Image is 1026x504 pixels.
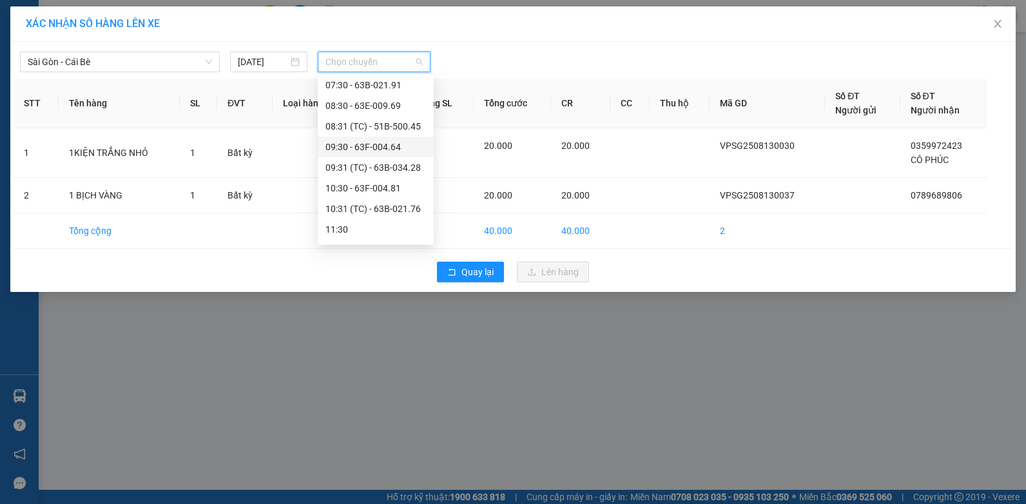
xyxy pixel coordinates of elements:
[325,202,426,216] div: 10:31 (TC) - 63B-021.76
[325,99,426,113] div: 08:30 - 63E-009.69
[835,105,876,115] span: Người gửi
[238,55,288,69] input: 13/08/2025
[461,265,494,279] span: Quay lại
[217,178,273,213] td: Bất kỳ
[484,141,512,151] span: 20.000
[980,6,1016,43] button: Close
[217,79,273,128] th: ĐVT
[911,105,960,115] span: Người nhận
[217,128,273,178] td: Bất kỳ
[14,79,59,128] th: STT
[409,79,474,128] th: Tổng SL
[447,267,456,278] span: rollback
[180,79,217,128] th: SL
[551,213,610,249] td: 40.000
[474,213,551,249] td: 40.000
[59,213,180,249] td: Tổng cộng
[561,190,590,200] span: 20.000
[911,91,935,101] span: Số ĐT
[14,178,59,213] td: 2
[561,141,590,151] span: 20.000
[28,52,212,72] span: Sài Gòn - Cái Bè
[710,213,825,249] td: 2
[325,78,426,92] div: 07:30 - 63B-021.91
[610,79,650,128] th: CC
[26,17,160,30] span: XÁC NHẬN SỐ HÀNG LÊN XE
[59,128,180,178] td: 1KIỆN TRẮNG NHỎ
[190,190,195,200] span: 1
[710,79,825,128] th: Mã GD
[517,262,589,282] button: uploadLên hàng
[911,190,962,200] span: 0789689806
[484,190,512,200] span: 20.000
[273,79,347,128] th: Loại hàng
[409,213,474,249] td: 2
[992,19,1003,29] span: close
[720,141,795,151] span: VPSG2508130030
[720,190,795,200] span: VPSG2508130037
[325,160,426,175] div: 09:31 (TC) - 63B-034.28
[911,141,962,151] span: 0359972423
[474,79,551,128] th: Tổng cước
[325,140,426,154] div: 09:30 - 63F-004.64
[325,181,426,195] div: 10:30 - 63F-004.81
[59,178,180,213] td: 1 BỊCH VÀNG
[190,148,195,158] span: 1
[911,155,949,165] span: CÔ PHÚC
[551,79,610,128] th: CR
[14,128,59,178] td: 1
[325,52,422,72] span: Chọn chuyến
[835,91,860,101] span: Số ĐT
[325,222,426,237] div: 11:30
[437,262,504,282] button: rollbackQuay lại
[650,79,710,128] th: Thu hộ
[325,119,426,133] div: 08:31 (TC) - 51B-500.45
[59,79,180,128] th: Tên hàng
